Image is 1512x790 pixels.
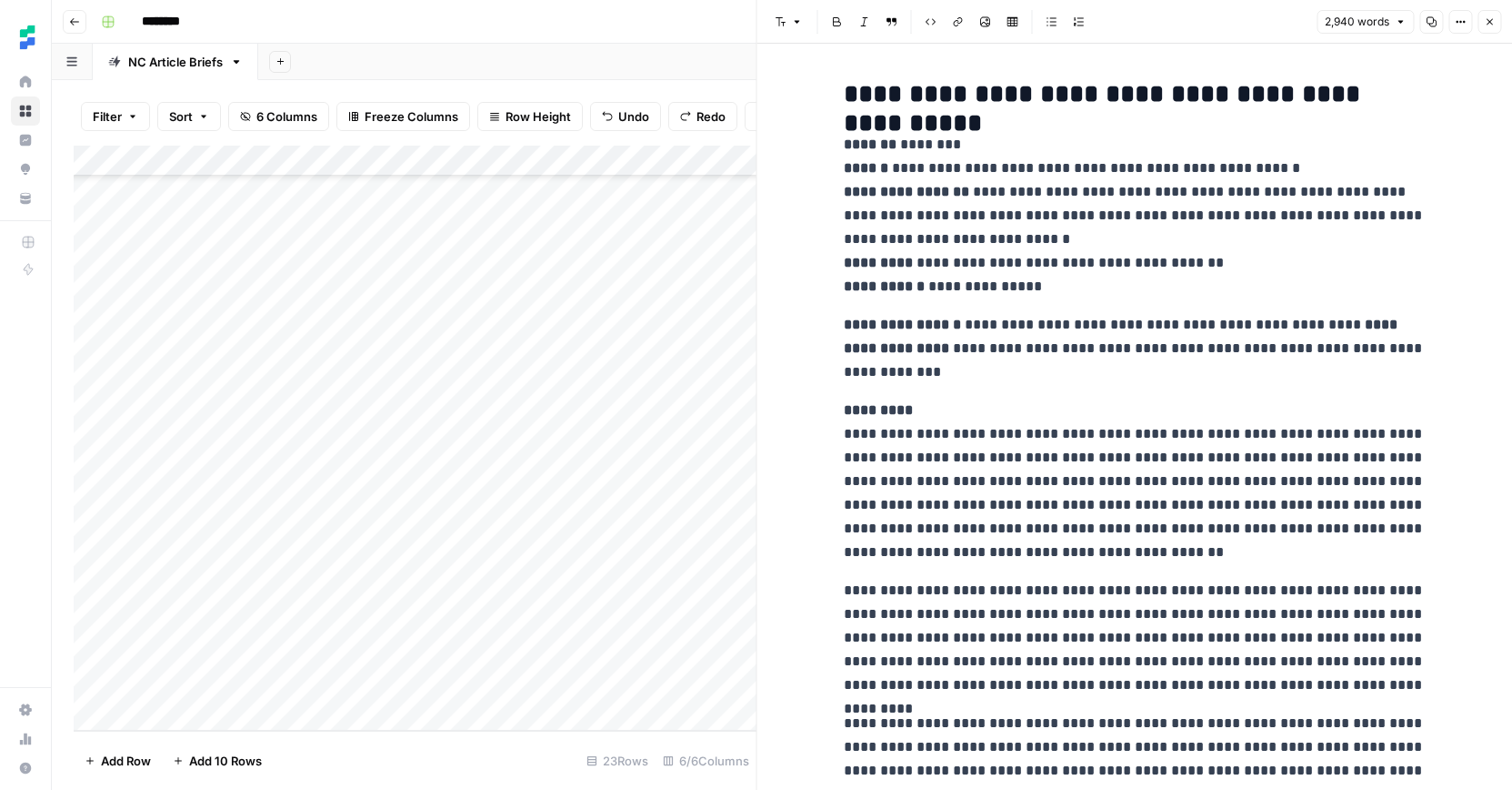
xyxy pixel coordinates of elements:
[590,102,661,131] button: Undo
[101,752,151,770] span: Add Row
[579,746,656,775] div: 23 Rows
[365,107,458,126] span: Freeze Columns
[11,184,40,213] a: Your Data
[74,746,162,775] button: Add Row
[618,107,649,126] span: Undo
[81,102,150,131] button: Filter
[93,107,122,126] span: Filter
[169,107,193,126] span: Sort
[11,67,40,96] a: Home
[162,746,273,775] button: Add 10 Rows
[656,746,756,775] div: 6/6 Columns
[11,724,40,754] a: Usage
[506,107,571,126] span: Row Height
[11,96,40,126] a: Browse
[157,102,221,131] button: Sort
[228,102,329,131] button: 6 Columns
[336,102,470,131] button: Freeze Columns
[11,754,40,783] button: Help + Support
[11,695,40,724] a: Settings
[11,15,40,60] button: Workspace: Ten Speed
[93,44,258,80] a: NC Article Briefs
[189,752,262,770] span: Add 10 Rows
[1325,14,1389,30] span: 2,940 words
[128,53,223,71] div: NC Article Briefs
[11,126,40,155] a: Insights
[668,102,737,131] button: Redo
[256,107,317,126] span: 6 Columns
[1317,10,1414,34] button: 2,940 words
[696,107,726,126] span: Redo
[11,21,44,54] img: Ten Speed Logo
[477,102,583,131] button: Row Height
[11,155,40,184] a: Opportunities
